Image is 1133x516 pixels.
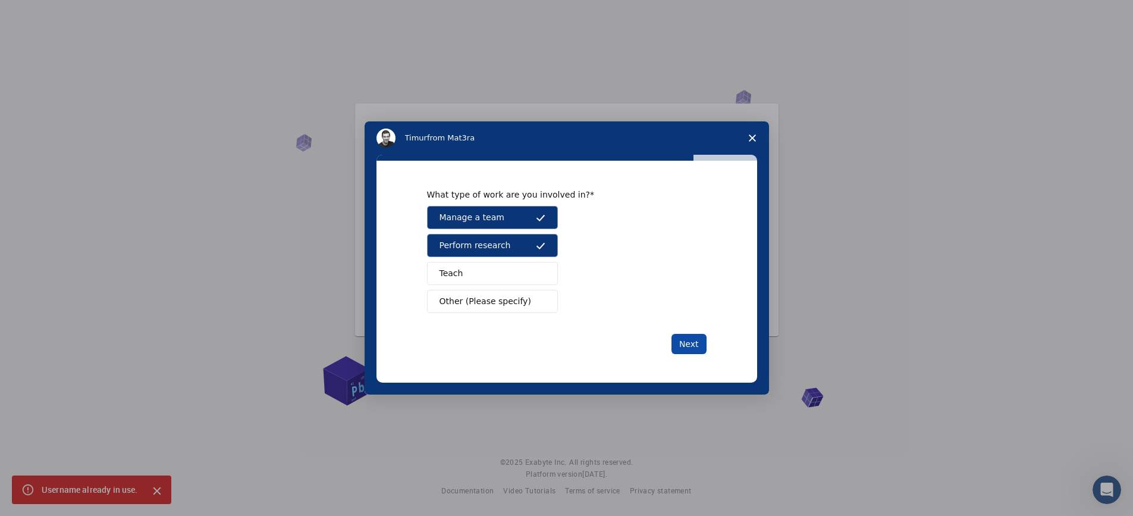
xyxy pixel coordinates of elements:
[427,189,689,200] div: What type of work are you involved in?
[427,290,558,313] button: Other (Please specify)
[427,206,558,229] button: Manage a team
[24,8,67,19] span: Support
[440,211,504,224] span: Manage a team
[405,133,427,142] span: Timur
[736,121,769,155] span: Close survey
[427,234,558,257] button: Perform research
[376,129,396,148] img: Profile image for Timur
[427,133,475,142] span: from Mat3ra
[671,334,707,354] button: Next
[440,267,463,280] span: Teach
[427,262,558,285] button: Teach
[440,239,511,252] span: Perform research
[440,295,531,308] span: Other (Please specify)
